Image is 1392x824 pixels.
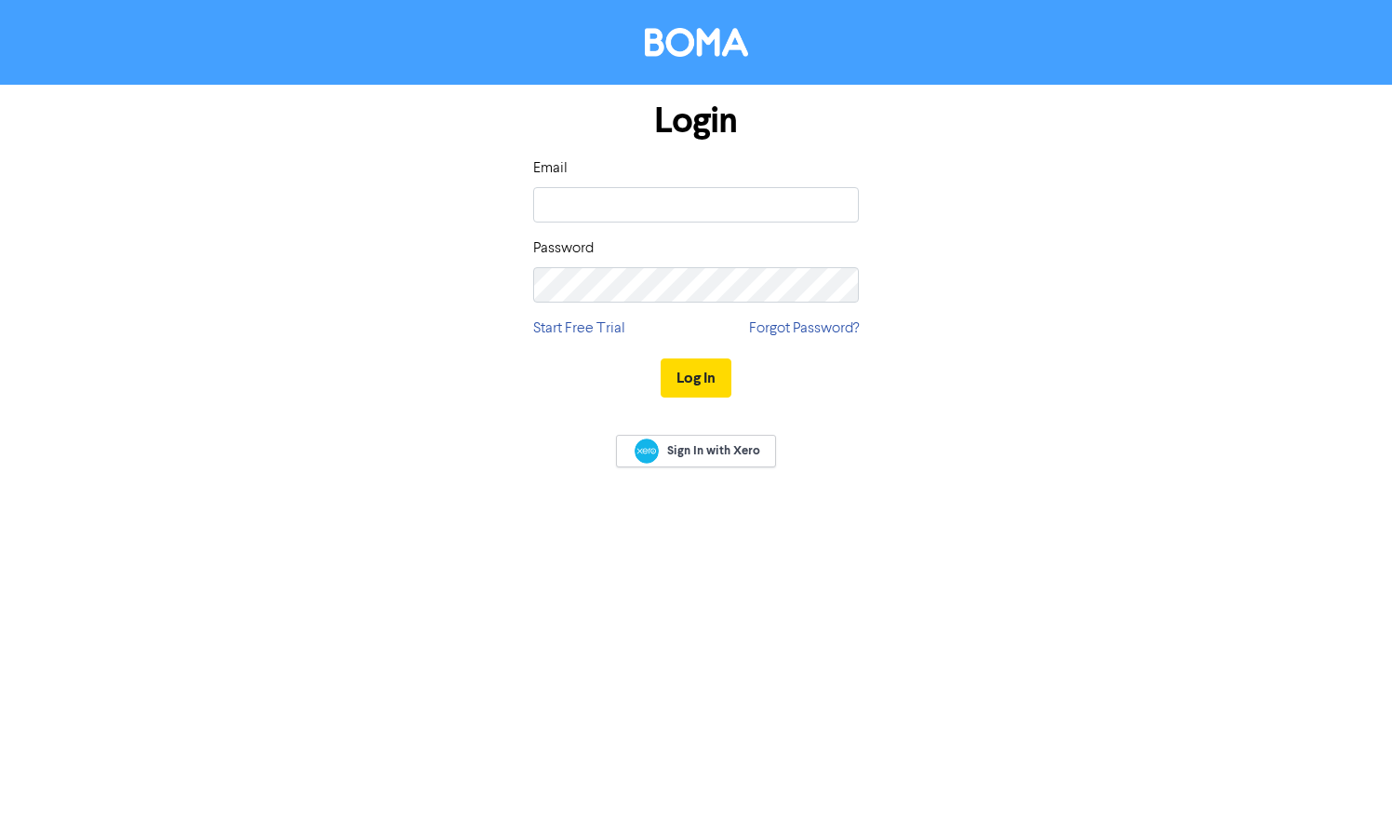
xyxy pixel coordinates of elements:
label: Email [533,157,568,180]
span: Sign In with Xero [667,442,760,459]
h1: Login [533,100,859,142]
a: Forgot Password? [749,317,859,340]
a: Sign In with Xero [616,435,776,467]
a: Start Free Trial [533,317,625,340]
label: Password [533,237,594,260]
img: BOMA Logo [645,28,748,57]
button: Log In [661,358,731,398]
img: Xero logo [635,439,659,464]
